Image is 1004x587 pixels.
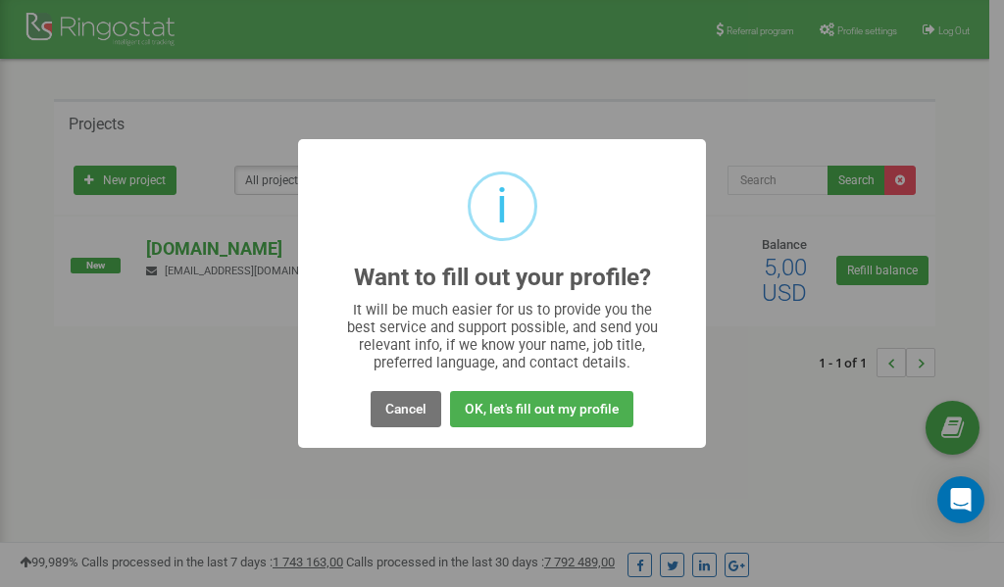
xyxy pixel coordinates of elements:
[354,265,651,291] h2: Want to fill out your profile?
[937,476,984,523] div: Open Intercom Messenger
[371,391,441,427] button: Cancel
[450,391,633,427] button: OK, let's fill out my profile
[337,301,668,371] div: It will be much easier for us to provide you the best service and support possible, and send you ...
[496,174,508,238] div: i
